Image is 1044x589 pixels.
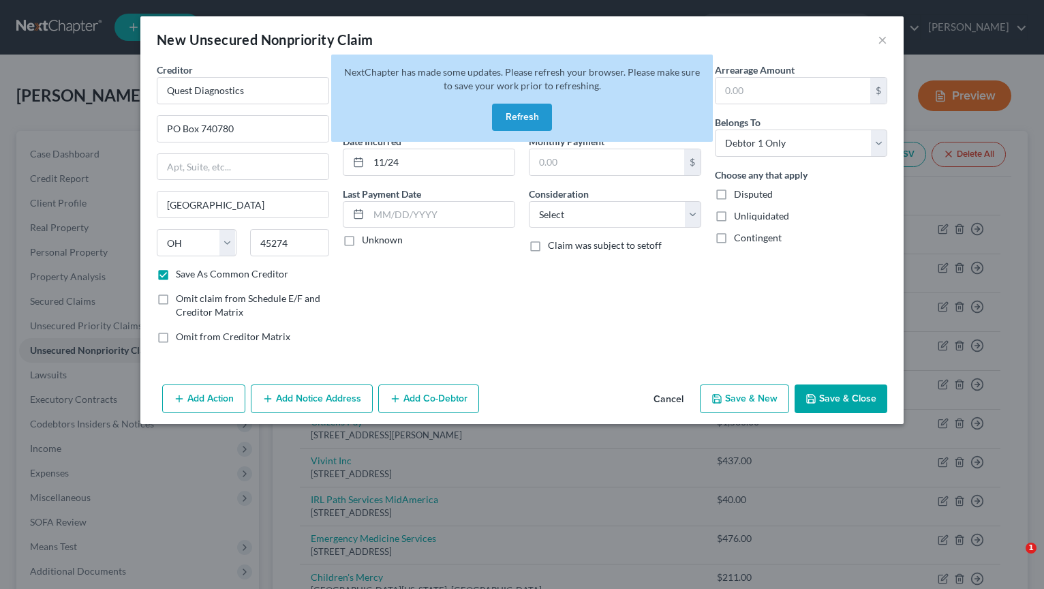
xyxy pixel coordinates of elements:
div: $ [684,149,701,175]
input: Enter address... [157,116,328,142]
button: Cancel [643,386,694,413]
span: Omit claim from Schedule E/F and Creditor Matrix [176,292,320,318]
input: Search creditor by name... [157,77,329,104]
button: Add Action [162,384,245,413]
button: Save & Close [795,384,887,413]
button: × [878,31,887,48]
iframe: Intercom live chat [998,543,1030,575]
input: MM/DD/YYYY [369,149,515,175]
label: Arrearage Amount [715,63,795,77]
span: Disputed [734,188,773,200]
label: Save As Common Creditor [176,267,288,281]
label: Choose any that apply [715,168,808,182]
span: NextChapter has made some updates. Please refresh your browser. Please make sure to save your wor... [344,66,700,91]
button: Refresh [492,104,552,131]
input: Enter city... [157,192,328,217]
label: Last Payment Date [343,187,421,201]
span: Belongs To [715,117,761,128]
input: MM/DD/YYYY [369,202,515,228]
label: Consideration [529,187,589,201]
button: Add Co-Debtor [378,384,479,413]
span: Claim was subject to setoff [548,239,662,251]
label: Unknown [362,233,403,247]
input: 0.00 [529,149,684,175]
input: Enter zip... [250,229,330,256]
div: $ [870,78,887,104]
input: Apt, Suite, etc... [157,154,328,180]
span: 1 [1026,543,1037,554]
button: Save & New [700,384,789,413]
span: Creditor [157,64,193,76]
div: New Unsecured Nonpriority Claim [157,30,373,49]
input: 0.00 [716,78,870,104]
span: Unliquidated [734,210,789,222]
span: Omit from Creditor Matrix [176,331,290,342]
span: Contingent [734,232,782,243]
button: Add Notice Address [251,384,373,413]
